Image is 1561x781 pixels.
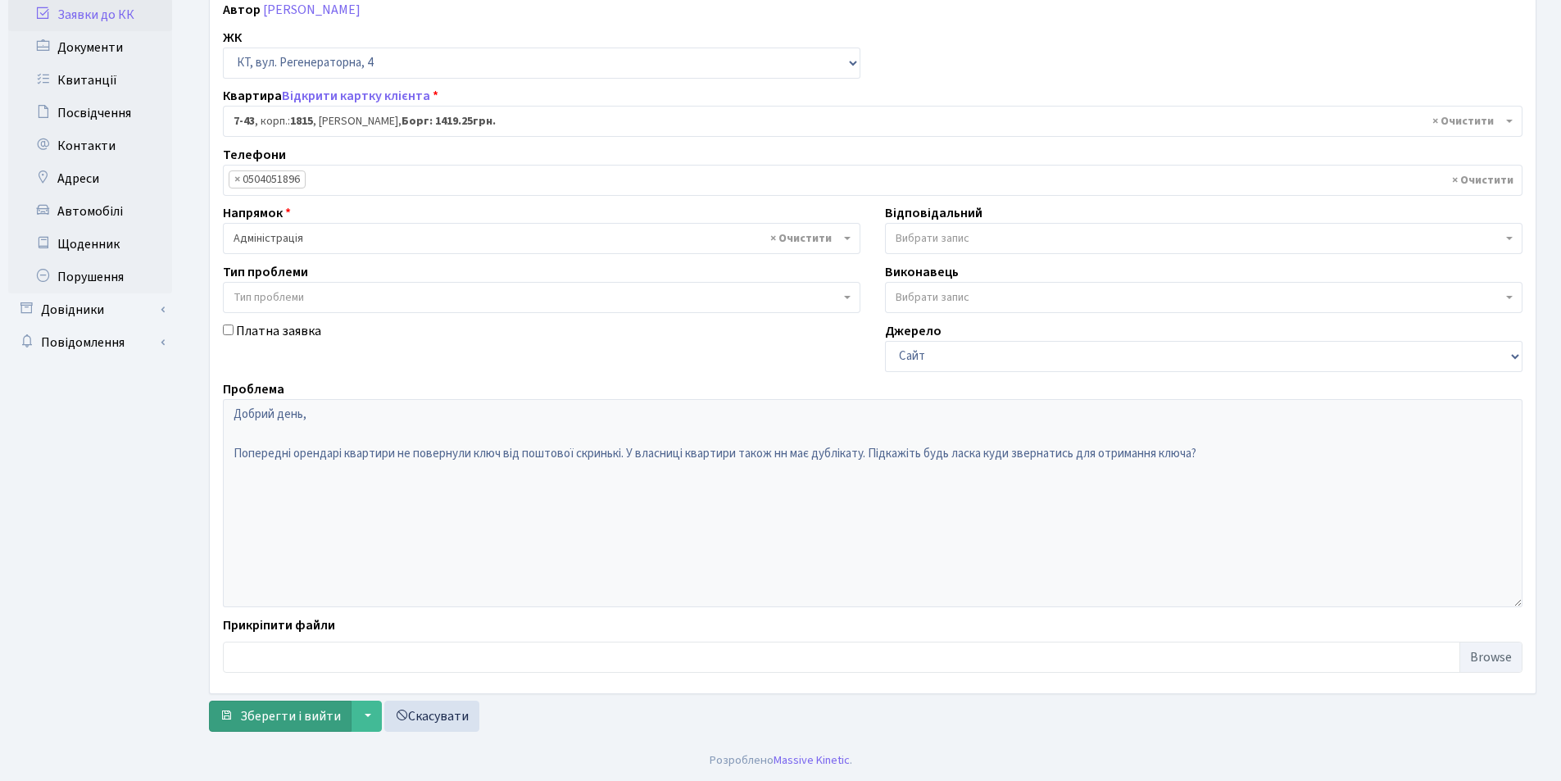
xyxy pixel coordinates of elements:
span: Видалити всі елементи [770,230,832,247]
a: Посвідчення [8,97,172,129]
a: Massive Kinetic [774,751,850,769]
a: Квитанції [8,64,172,97]
div: Розроблено . [710,751,852,770]
b: 1815 [290,113,313,129]
label: Відповідальний [885,203,982,223]
a: Щоденник [8,228,172,261]
a: [PERSON_NAME] [263,1,361,19]
a: Автомобілі [8,195,172,228]
label: Прикріпити файли [223,615,335,635]
label: Виконавець [885,262,959,282]
span: Вибрати запис [896,289,969,306]
a: Документи [8,31,172,64]
li: 0504051896 [229,170,306,188]
span: Видалити всі елементи [1432,113,1494,129]
label: ЖК [223,28,242,48]
span: Видалити всі елементи [1452,172,1513,188]
a: Адреси [8,162,172,195]
span: <b>7-43</b>, корп.: <b>1815</b>, Божеску Анастасія Олександрівна, <b>Борг: 1419.25грн.</b> [234,113,1502,129]
label: Телефони [223,145,286,165]
label: Проблема [223,379,284,399]
a: Відкрити картку клієнта [282,87,430,105]
a: Скасувати [384,701,479,732]
a: Повідомлення [8,326,172,359]
a: Порушення [8,261,172,293]
label: Напрямок [223,203,291,223]
span: Адміністрація [234,230,840,247]
a: Контакти [8,129,172,162]
label: Платна заявка [236,321,321,341]
b: 7-43 [234,113,255,129]
label: Квартира [223,86,438,106]
a: Довідники [8,293,172,326]
span: × [234,171,240,188]
span: Тип проблеми [234,289,304,306]
span: Зберегти і вийти [240,707,341,725]
textarea: Добрий день, Попередні орендарі квартири не повернули ключ від поштової скринькі. У власниці квар... [223,399,1522,607]
button: Зберегти і вийти [209,701,352,732]
span: <b>7-43</b>, корп.: <b>1815</b>, Божеску Анастасія Олександрівна, <b>Борг: 1419.25грн.</b> [223,106,1522,137]
span: Адміністрація [223,223,860,254]
label: Джерело [885,321,942,341]
span: Вибрати запис [896,230,969,247]
label: Тип проблеми [223,262,308,282]
b: Борг: 1419.25грн. [402,113,496,129]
